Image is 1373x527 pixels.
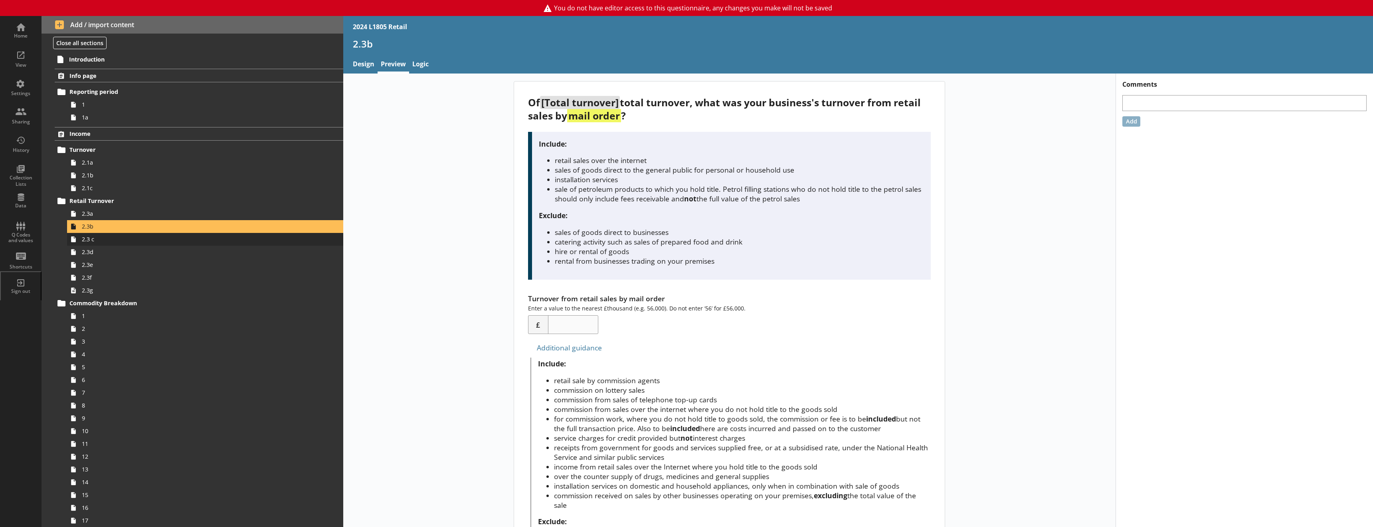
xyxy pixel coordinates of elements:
[555,247,924,256] li: hire or rental of goods
[82,338,285,345] span: 3
[82,363,285,371] span: 5
[1116,74,1373,89] h1: Comments
[353,22,407,31] div: 2024 L1805 Retail
[554,376,931,385] li: retail sale by commission agents
[69,146,281,153] span: Turnover
[67,259,343,271] a: 2.3e
[555,175,924,184] li: installation services
[82,113,285,121] span: 1a
[7,62,35,68] div: View
[528,341,931,354] div: Additional guidance
[555,256,924,266] li: rental from businesses trading on your premises
[378,56,409,74] a: Preview
[67,246,343,259] a: 2.3d
[69,299,281,307] span: Commodity Breakdown
[67,386,343,399] a: 7
[67,310,343,322] a: 1
[353,38,1363,50] h1: 2.3b
[555,165,924,175] li: sales of goods direct to the general public for personal or household use
[67,156,343,169] a: 2.1a
[55,86,343,98] a: Reporting period
[82,427,285,435] span: 10
[42,69,343,123] li: Info pageReporting period11a
[866,414,896,424] strong: included
[7,147,35,153] div: History
[67,220,343,233] a: 2.3b
[554,395,931,404] li: commission from sales of telephone top-up cards
[814,491,847,500] strong: excluding
[67,412,343,425] a: 9
[409,56,432,74] a: Logic
[82,402,285,409] span: 8
[69,88,281,95] span: Reporting period
[82,376,285,384] span: 6
[7,119,35,125] div: Sharing
[554,404,931,414] li: commission from sales over the internet where you do not hold title to the goods sold
[7,33,35,39] div: Home
[58,86,343,124] li: Reporting period11a
[67,322,343,335] a: 2
[55,127,343,141] a: Income
[69,197,281,205] span: Retail Turnover
[554,443,931,462] li: receipts from government for goods and services supplied free, or at a subsidised rate, under the...
[539,139,567,149] strong: Include:
[67,207,343,220] a: 2.3a
[42,16,343,34] button: Add / import content
[82,248,285,256] span: 2.3d
[67,361,343,374] a: 5
[55,69,343,82] a: Info page
[82,504,285,511] span: 16
[58,143,343,195] li: Turnover2.1a2.1b2.1c
[7,264,35,270] div: Shortcuts
[82,261,285,268] span: 2.3e
[82,101,285,108] span: 1
[67,182,343,195] a: 2.1c
[82,491,285,499] span: 15
[82,517,285,524] span: 17
[67,463,343,476] a: 13
[82,274,285,281] span: 2.3f
[555,227,924,237] li: sales of goods direct to businesses
[82,465,285,473] span: 13
[67,514,343,527] a: 17
[67,450,343,463] a: 12
[82,171,285,179] span: 2.1b
[554,385,931,395] li: commission on lottery sales
[82,159,285,166] span: 2.1a
[67,399,343,412] a: 8
[69,130,281,137] span: Income
[67,348,343,361] a: 4
[67,501,343,514] a: 16
[82,440,285,447] span: 11
[554,481,931,491] li: installation services on domestic and household appliances, only when in combination with sale of...
[67,425,343,438] a: 10
[670,424,700,433] strong: included
[53,37,107,49] button: Close all sections
[67,233,343,246] a: 2.3 c
[69,72,281,80] span: Info page
[528,96,931,122] div: Of total turnover, what was your business's turnover from retail sales by ?
[350,56,378,74] a: Design
[684,194,696,203] strong: not
[555,184,924,203] li: sale of petroleum products to which you hold title. Petrol filling stations who do not hold title...
[7,288,35,294] div: Sign out
[540,96,620,109] span: [Total turnover]
[538,359,566,368] strong: Include:
[538,517,567,526] strong: Exclude:
[69,56,281,63] span: Introduction
[55,20,330,29] span: Add / import content
[67,335,343,348] a: 3
[55,297,343,310] a: Commodity Breakdown
[82,325,285,332] span: 2
[67,169,343,182] a: 2.1b
[82,350,285,358] span: 4
[67,476,343,489] a: 14
[555,155,924,165] li: retail sales over the internet
[82,312,285,320] span: 1
[67,271,343,284] a: 2.3f
[67,489,343,501] a: 15
[554,433,931,443] li: service charges for credit provided but interest charges
[67,374,343,386] a: 6
[67,98,343,111] a: 1
[55,143,343,156] a: Turnover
